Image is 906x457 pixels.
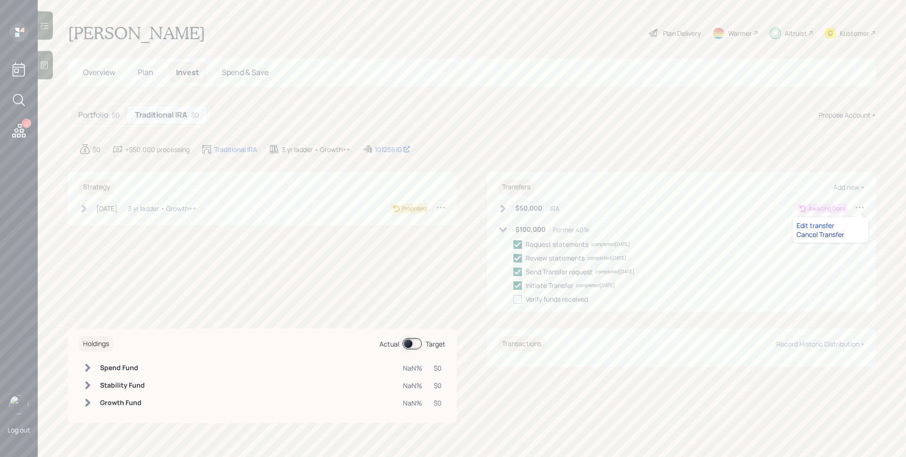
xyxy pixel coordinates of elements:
[403,381,422,390] div: NaN%
[526,239,588,249] div: Request statements
[112,110,120,120] div: $0
[785,28,807,38] div: Altruist
[8,425,30,434] div: Log out
[78,110,108,119] h5: Portfolio
[138,67,153,77] span: Plan
[526,280,573,290] div: Initiate Transfer
[526,253,585,263] div: Review statements
[426,339,445,349] div: Target
[282,144,350,154] div: 3 yr ladder • Growth++
[434,381,442,390] div: $0
[222,67,268,77] span: Spend & Save
[515,204,542,212] h6: $50,000
[498,336,545,352] h6: Transactions
[83,67,115,77] span: Overview
[379,339,399,349] div: Actual
[68,23,205,43] h1: [PERSON_NAME]
[100,399,145,407] h6: Growth Fund
[128,203,196,213] div: 3 yr ladder • Growth++
[135,110,187,119] h5: Traditional IRA
[96,203,117,213] div: [DATE]
[402,204,427,213] div: Proposed
[776,339,864,348] div: Record Historic Distribution +
[596,268,634,275] div: completed [DATE]
[403,363,422,373] div: NaN%
[819,110,876,120] div: Propose Account +
[840,28,869,38] div: Kustomer
[9,395,28,414] img: james-distasi-headshot.png
[79,336,113,352] h6: Holdings
[550,203,560,213] div: IRA
[22,118,31,128] div: 2
[100,364,145,372] h6: Spend Fund
[375,144,411,154] div: 10125610
[663,28,701,38] div: Plan Delivery
[191,110,199,120] div: $0
[576,282,615,289] div: completed [DATE]
[553,225,589,235] div: Former 401k
[434,398,442,408] div: $0
[591,241,630,248] div: completed [DATE]
[498,179,534,195] h6: Transfers
[176,67,199,77] span: Invest
[587,254,626,262] div: completed [DATE]
[526,294,588,304] div: Verify funds received
[797,221,864,230] div: Edit transfer
[214,144,257,154] div: Traditional IRA
[797,230,864,239] div: Cancel Transfer
[92,144,101,154] div: $0
[526,267,593,277] div: Send Transfer request
[808,204,846,213] div: Awaiting Docs
[403,398,422,408] div: NaN%
[515,226,545,234] h6: $100,000
[125,144,190,154] div: +$50,000 processing
[833,183,864,192] div: Add new +
[100,381,145,389] h6: Stability Fund
[434,363,442,373] div: $0
[728,28,752,38] div: Warmer
[79,179,114,195] h6: Strategy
